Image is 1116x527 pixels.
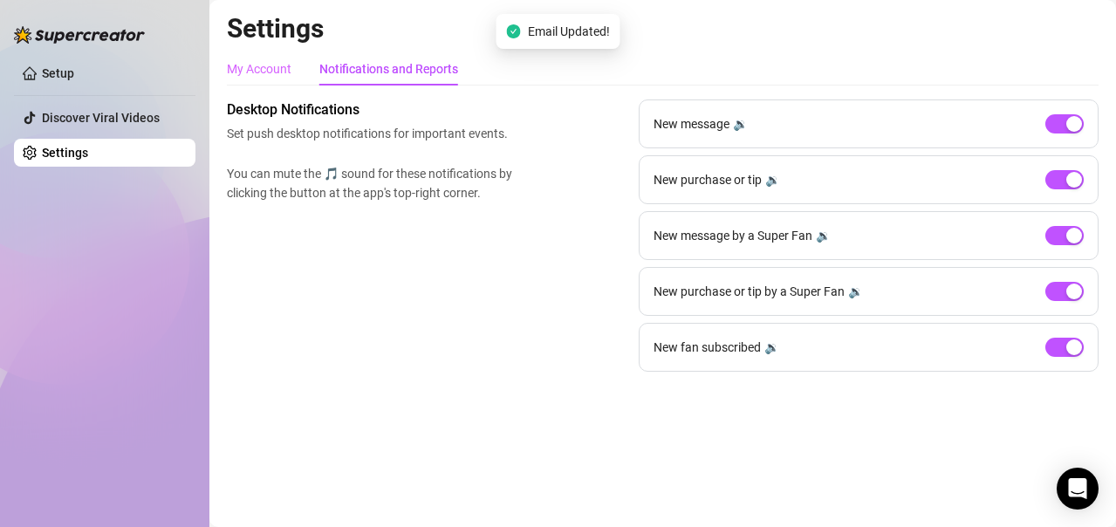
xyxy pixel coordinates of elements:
div: Open Intercom Messenger [1057,468,1099,510]
div: 🔉 [764,338,779,357]
span: Desktop Notifications [227,99,520,120]
a: Settings [42,146,88,160]
div: 🔉 [816,226,831,245]
span: New message [654,114,729,133]
span: New purchase or tip [654,170,762,189]
div: 🔉 [765,170,780,189]
span: New fan subscribed [654,338,761,357]
span: You can mute the 🎵 sound for these notifications by clicking the button at the app's top-right co... [227,164,520,202]
a: Discover Viral Videos [42,111,160,125]
h2: Settings [227,12,1099,45]
span: New message by a Super Fan [654,226,812,245]
span: New purchase or tip by a Super Fan [654,282,845,301]
span: check-circle [507,24,521,38]
a: Setup [42,66,74,80]
div: 🔉 [733,114,748,133]
span: Set push desktop notifications for important events. [227,124,520,143]
div: My Account [227,59,291,79]
span: Email Updated! [528,22,610,41]
img: logo-BBDzfeDw.svg [14,26,145,44]
div: 🔉 [848,282,863,301]
div: Notifications and Reports [319,59,458,79]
